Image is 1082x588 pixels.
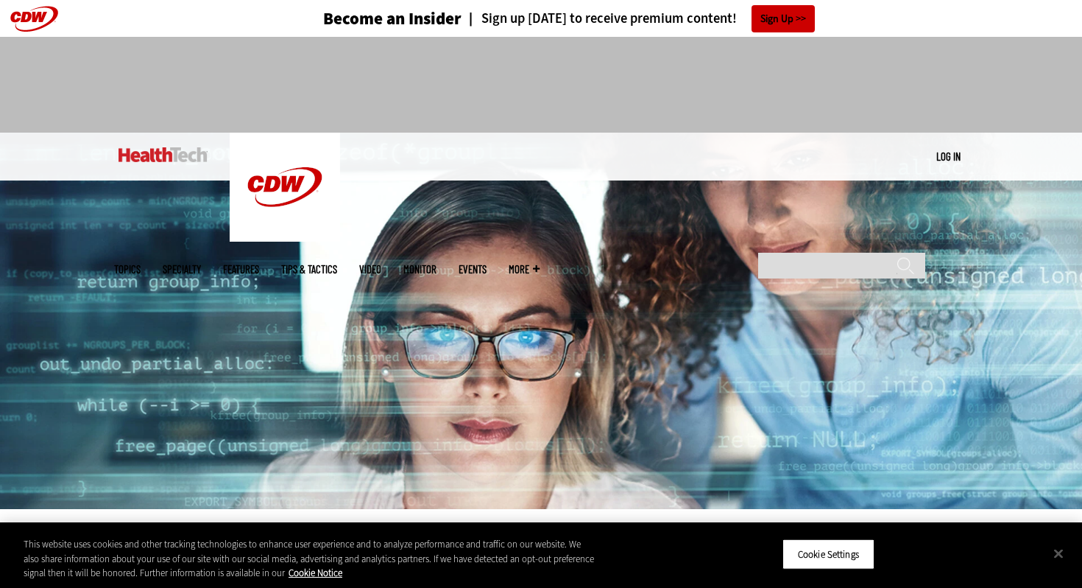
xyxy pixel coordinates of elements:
[114,264,141,275] span: Topics
[273,52,809,118] iframe: advertisement
[230,133,340,242] img: Home
[223,264,259,275] a: Features
[459,264,487,275] a: Events
[268,10,462,27] a: Become an Insider
[462,12,737,26] a: Sign up [DATE] to receive premium content!
[24,537,595,581] div: This website uses cookies and other tracking technologies to enhance user experience and to analy...
[936,150,961,163] a: Log in
[1042,537,1075,570] button: Close
[936,149,961,164] div: User menu
[782,539,874,570] button: Cookie Settings
[119,147,208,162] img: Home
[403,264,436,275] a: MonITor
[359,264,381,275] a: Video
[289,567,342,579] a: More information about your privacy
[509,264,540,275] span: More
[163,264,201,275] span: Specialty
[230,230,340,245] a: CDW
[752,5,815,32] a: Sign Up
[281,264,337,275] a: Tips & Tactics
[323,10,462,27] h3: Become an Insider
